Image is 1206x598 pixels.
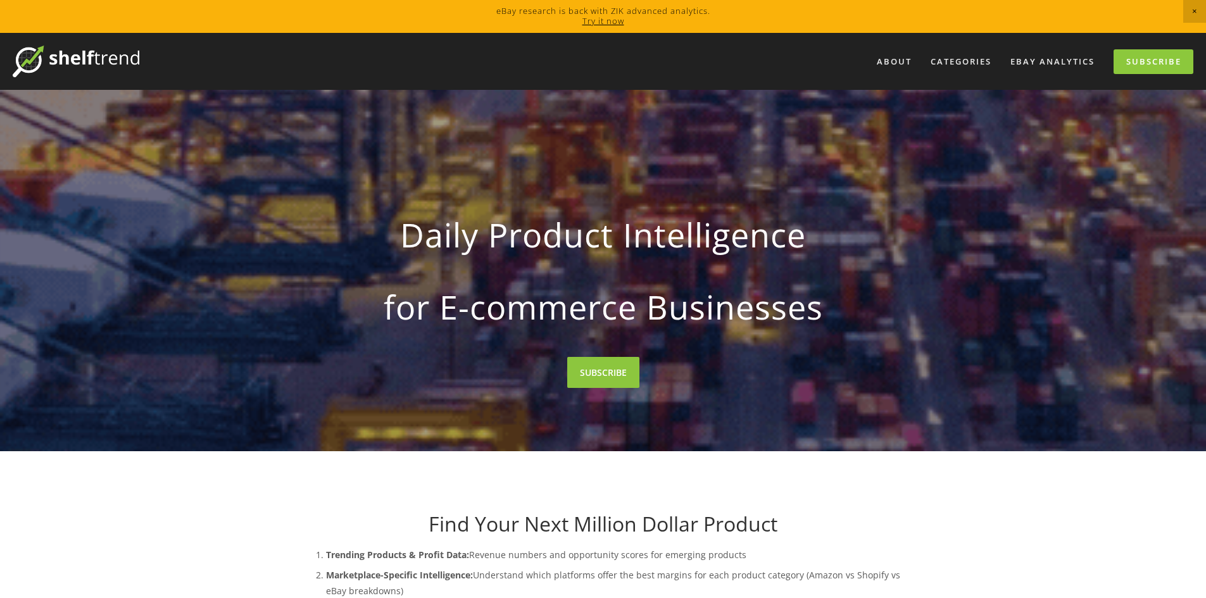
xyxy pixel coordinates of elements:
a: Try it now [582,15,624,27]
a: Subscribe [1114,49,1193,74]
div: Categories [922,51,1000,72]
strong: Trending Products & Profit Data: [326,549,469,561]
strong: Marketplace-Specific Intelligence: [326,569,473,581]
a: SUBSCRIBE [567,357,639,388]
strong: Daily Product Intelligence [321,205,886,265]
strong: for E-commerce Businesses [321,277,886,337]
h1: Find Your Next Million Dollar Product [301,512,906,536]
a: eBay Analytics [1002,51,1103,72]
a: About [869,51,920,72]
p: Revenue numbers and opportunity scores for emerging products [326,547,906,563]
img: ShelfTrend [13,46,139,77]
